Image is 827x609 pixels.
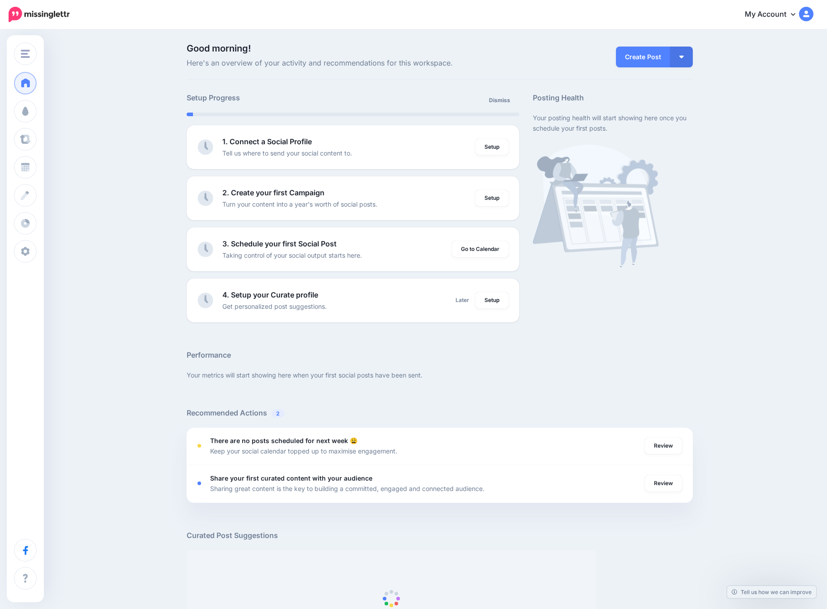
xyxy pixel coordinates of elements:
[222,290,318,299] b: 4. Setup your Curate profile
[475,139,508,155] a: Setup
[484,92,516,109] a: Dismiss
[210,446,397,456] p: Keep your social calendar topped up to maximise engagement.
[533,113,692,133] p: Your posting health will start showing here once you schedule your first posts.
[222,239,337,248] b: 3. Schedule your first Social Post
[222,301,327,312] p: Get personalized post suggestions.
[679,56,684,58] img: arrow-down-white.png
[727,586,816,598] a: Tell us how we can improve
[187,370,693,380] p: Your metrics will start showing here when your first social posts have been sent.
[736,4,813,26] a: My Account
[645,438,682,454] a: Review
[197,293,213,308] img: clock-grey.png
[222,137,312,146] b: 1. Connect a Social Profile
[9,7,70,22] img: Missinglettr
[187,43,251,54] span: Good morning!
[450,292,475,308] a: Later
[475,190,508,206] a: Setup
[533,145,659,267] img: calendar-waiting.png
[210,474,372,482] b: Share your first curated content with your audience
[272,409,284,418] span: 2
[21,50,30,58] img: menu.png
[197,139,213,155] img: clock-grey.png
[645,475,682,491] a: Review
[187,92,353,104] h5: Setup Progress
[452,241,508,257] a: Go to Calendar
[210,483,484,494] p: Sharing great content is the key to building a committed, engaged and connected audience.
[197,190,213,206] img: clock-grey.png
[222,148,352,158] p: Tell us where to send your social content to.
[222,199,377,209] p: Turn your content into a year's worth of social posts.
[197,444,201,448] div: <div class='status-dot small red margin-right'></div>Error
[187,57,520,69] span: Here's an overview of your activity and recommendations for this workspace.
[616,47,670,67] a: Create Post
[197,482,201,485] div: <div class='status-dot small red margin-right'></div>Error
[187,530,693,541] h5: Curated Post Suggestions
[533,92,692,104] h5: Posting Health
[187,407,693,419] h5: Recommended Actions
[187,349,693,361] h5: Performance
[197,241,213,257] img: clock-grey.png
[475,292,508,308] a: Setup
[222,250,362,260] p: Taking control of your social output starts here.
[210,437,357,444] b: There are no posts scheduled for next week 😩
[222,188,324,197] b: 2. Create your first Campaign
